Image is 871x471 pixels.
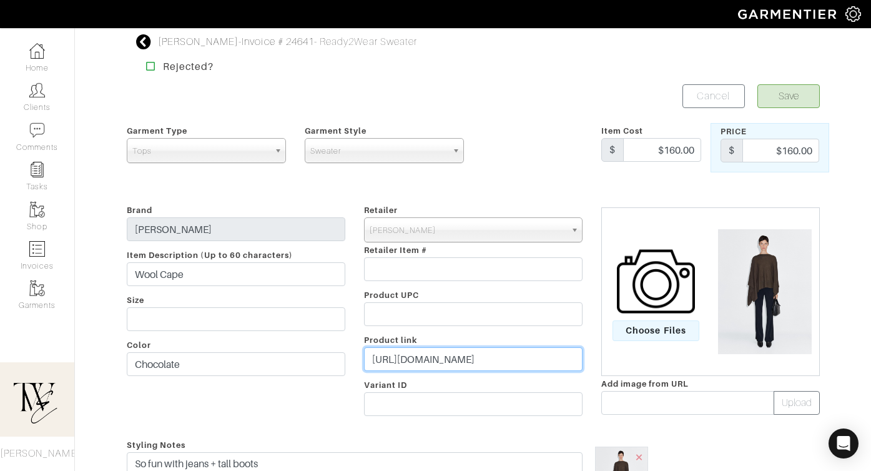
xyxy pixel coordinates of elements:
[29,280,45,296] img: garments-icon-b7da505a4dc4fd61783c78ac3ca0ef83fa9d6f193b1c9dc38574b1d14d53ca28.png
[127,126,188,136] span: Garment Type
[757,84,820,108] button: Save
[364,380,408,390] span: Variant ID
[29,241,45,257] img: orders-icon-0abe47150d42831381b5fb84f609e132dff9fe21cb692f30cb5eec754e2cba89.png
[127,436,186,454] span: Styling Notes
[721,127,747,136] span: Price
[601,138,624,162] div: $
[305,126,367,136] span: Garment Style
[29,82,45,98] img: clients-icon-6bae9207a08558b7cb47a8932f037763ab4055f8c8b6bfacd5dc20c3e0201464.png
[242,36,314,47] a: Invoice # 24641
[712,229,818,354] img: 05600593717-o6.jpeg
[732,3,845,25] img: garmentier-logo-header-white-b43fb05a5012e4ada735d5af1a66efaba907eab6374d6393d1fbf88cb4ef424d.png
[158,36,239,47] a: [PERSON_NAME]
[364,245,428,255] span: Retailer Item #
[845,6,861,22] img: gear-icon-white-bd11855cb880d31180b6d7d6211b90ccbf57a29d726f0c71d8c61bd08dd39cc2.png
[613,320,699,341] span: Choose Files
[127,295,144,305] span: Size
[634,449,644,465] span: ×
[29,202,45,217] img: garments-icon-b7da505a4dc4fd61783c78ac3ca0ef83fa9d6f193b1c9dc38574b1d14d53ca28.png
[127,250,293,260] span: Item Description (Up to 60 characters)
[829,429,859,459] div: Open Intercom Messenger
[163,61,214,72] strong: Rejected?
[721,139,743,162] div: $
[29,122,45,138] img: comment-icon-a0a6a9ef722e966f86d9cbdc48e553b5cf19dbc54f86b18d962a5391bc8f6eb6.png
[158,34,417,49] div: - - Ready2Wear Sweater
[364,206,398,215] span: Retailer
[682,84,745,108] a: Cancel
[364,335,418,345] span: Product link
[617,242,695,320] img: camera-icon-fc4d3dba96d4bd47ec8a31cd2c90eca330c9151d3c012df1ec2579f4b5ff7bac.png
[132,139,269,164] span: Tops
[310,139,447,164] span: Sweater
[364,290,420,300] span: Product UPC
[601,379,689,389] span: Add image from URL
[774,391,820,415] button: Upload
[370,218,566,243] span: [PERSON_NAME]
[29,43,45,59] img: dashboard-icon-dbcd8f5a0b271acd01030246c82b418ddd0df26cd7fceb0bd07c9910d44c42f6.png
[29,162,45,177] img: reminder-icon-8004d30b9f0a5d33ae49ab947aed9ed385cf756f9e5892f1edd6e32f2345188e.png
[601,126,643,136] span: Item Cost
[127,206,152,215] span: Brand
[127,340,151,350] span: Color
